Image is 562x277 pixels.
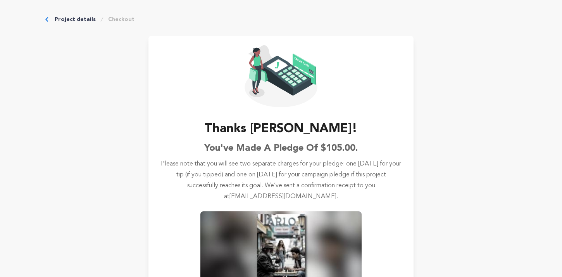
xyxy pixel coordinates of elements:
a: Checkout [108,16,134,23]
h3: Thanks [PERSON_NAME]! [205,120,357,138]
p: Please note that you will see two separate charges for your pledge: one [DATE] for your tip (if y... [161,159,401,202]
a: Project details [55,16,96,23]
div: Breadcrumb [45,16,517,23]
img: Seed&Spark Confirmation Icon [245,45,317,107]
h6: You've made a pledge of $105.00. [204,141,358,155]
